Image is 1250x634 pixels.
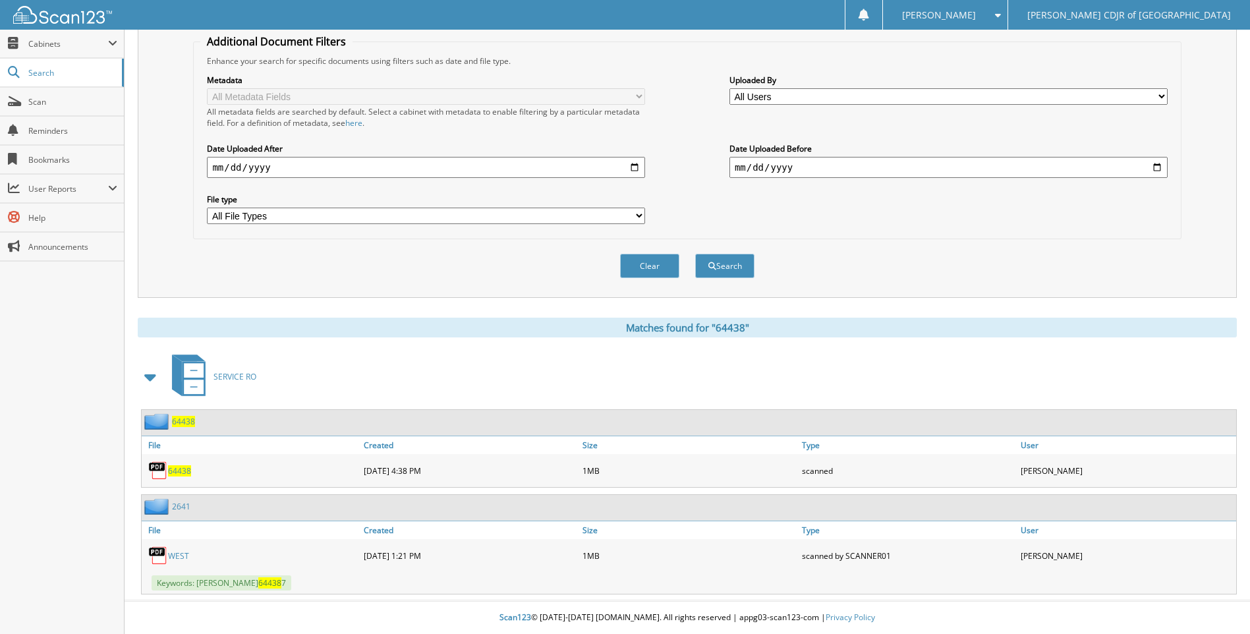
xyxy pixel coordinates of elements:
a: File [142,436,360,454]
span: [PERSON_NAME] [902,11,976,19]
label: Date Uploaded Before [729,143,1168,154]
button: Clear [620,254,679,278]
input: end [729,157,1168,178]
div: [DATE] 1:21 PM [360,542,579,569]
label: Date Uploaded After [207,143,645,154]
span: Scan [28,96,117,107]
span: SERVICE RO [213,371,256,382]
div: 1MB [579,542,798,569]
div: © [DATE]-[DATE] [DOMAIN_NAME]. All rights reserved | appg03-scan123-com | [125,602,1250,634]
img: PDF.png [148,461,168,480]
div: 1MB [579,457,798,484]
a: User [1017,521,1236,539]
span: Search [28,67,115,78]
div: Enhance your search for specific documents using filters such as date and file type. [200,55,1174,67]
a: Created [360,436,579,454]
span: Scan123 [499,612,531,623]
a: SERVICE RO [164,351,256,403]
span: Announcements [28,241,117,252]
a: 64438 [172,416,195,427]
label: Metadata [207,74,645,86]
input: start [207,157,645,178]
span: 64438 [258,577,281,589]
a: Type [799,521,1017,539]
a: User [1017,436,1236,454]
span: Bookmarks [28,154,117,165]
a: Size [579,521,798,539]
img: folder2.png [144,413,172,430]
img: scan123-logo-white.svg [13,6,112,24]
div: scanned by SCANNER01 [799,542,1017,569]
div: [DATE] 4:38 PM [360,457,579,484]
span: User Reports [28,183,108,194]
div: Matches found for "64438" [138,318,1237,337]
img: PDF.png [148,546,168,565]
legend: Additional Document Filters [200,34,353,49]
label: Uploaded By [729,74,1168,86]
a: File [142,521,360,539]
span: [PERSON_NAME] CDJR of [GEOGRAPHIC_DATA] [1027,11,1231,19]
a: 2641 [172,501,190,512]
span: Cabinets [28,38,108,49]
div: [PERSON_NAME] [1017,457,1236,484]
label: File type [207,194,645,205]
iframe: Chat Widget [1184,571,1250,634]
a: Privacy Policy [826,612,875,623]
a: Type [799,436,1017,454]
span: Reminders [28,125,117,136]
a: Size [579,436,798,454]
div: [PERSON_NAME] [1017,542,1236,569]
a: Created [360,521,579,539]
a: here [345,117,362,129]
a: WEST [168,550,189,562]
div: All metadata fields are searched by default. Select a cabinet with metadata to enable filtering b... [207,106,645,129]
span: Keywords: [PERSON_NAME] 7 [152,575,291,591]
img: folder2.png [144,498,172,515]
div: scanned [799,457,1017,484]
span: Help [28,212,117,223]
a: 64438 [168,465,191,476]
button: Search [695,254,754,278]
